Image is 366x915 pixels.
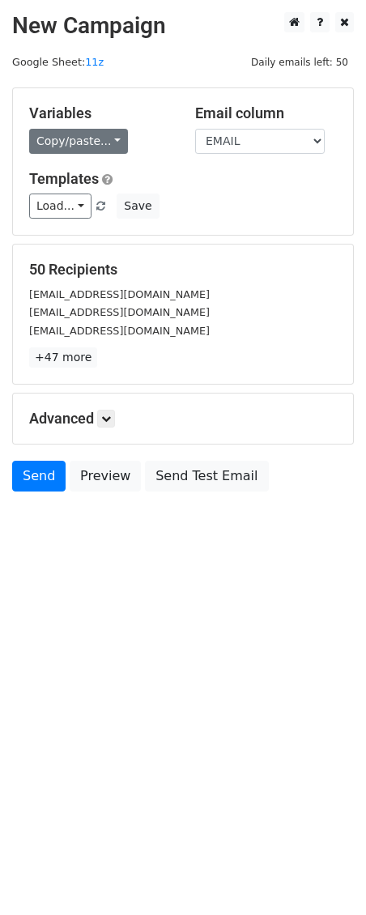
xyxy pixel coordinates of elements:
small: [EMAIL_ADDRESS][DOMAIN_NAME] [29,288,210,300]
a: Load... [29,194,91,219]
a: Preview [70,461,141,492]
h2: New Campaign [12,12,354,40]
a: +47 more [29,347,97,368]
small: [EMAIL_ADDRESS][DOMAIN_NAME] [29,325,210,337]
button: Save [117,194,159,219]
a: Send [12,461,66,492]
small: [EMAIL_ADDRESS][DOMAIN_NAME] [29,306,210,318]
h5: Advanced [29,410,337,428]
a: Templates [29,170,99,187]
a: Send Test Email [145,461,268,492]
small: Google Sheet: [12,56,104,68]
a: Daily emails left: 50 [245,56,354,68]
iframe: Chat Widget [285,837,366,915]
h5: 50 Recipients [29,261,337,279]
a: 11z [85,56,104,68]
h5: Email column [195,104,337,122]
h5: Variables [29,104,171,122]
a: Copy/paste... [29,129,128,154]
span: Daily emails left: 50 [245,53,354,71]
